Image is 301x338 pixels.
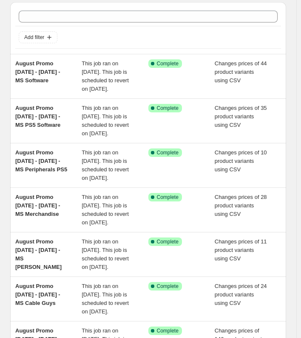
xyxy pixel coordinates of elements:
[157,283,179,290] span: Complete
[215,105,267,128] span: Changes prices of 35 product variants using CSV
[215,238,267,262] span: Changes prices of 11 product variants using CSV
[24,34,44,41] span: Add filter
[157,238,179,245] span: Complete
[15,238,62,270] span: August Promo [DATE] - [DATE] - MS [PERSON_NAME]
[157,327,179,334] span: Complete
[82,149,129,181] span: This job ran on [DATE]. This job is scheduled to revert on [DATE].
[15,60,60,84] span: August Promo [DATE] - [DATE] - MS Software
[15,194,60,217] span: August Promo [DATE] - [DATE] - MS Merchandise
[82,60,129,92] span: This job ran on [DATE]. This job is scheduled to revert on [DATE].
[157,149,179,156] span: Complete
[215,194,267,217] span: Changes prices of 28 product variants using CSV
[157,194,179,201] span: Complete
[15,149,67,173] span: August Promo [DATE] - [DATE] - MS Peripherals PS5
[82,238,129,270] span: This job ran on [DATE]. This job is scheduled to revert on [DATE].
[157,60,179,67] span: Complete
[15,105,60,128] span: August Promo [DATE] - [DATE] - MS PS5 Software
[19,31,57,43] button: Add filter
[82,105,129,137] span: This job ran on [DATE]. This job is scheduled to revert on [DATE].
[82,283,129,315] span: This job ran on [DATE]. This job is scheduled to revert on [DATE].
[15,283,60,306] span: August Promo [DATE] - [DATE] - MS Cable Guys
[215,283,267,306] span: Changes prices of 24 product variants using CSV
[215,149,267,173] span: Changes prices of 10 product variants using CSV
[215,60,267,84] span: Changes prices of 44 product variants using CSV
[157,105,179,112] span: Complete
[82,194,129,226] span: This job ran on [DATE]. This job is scheduled to revert on [DATE].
